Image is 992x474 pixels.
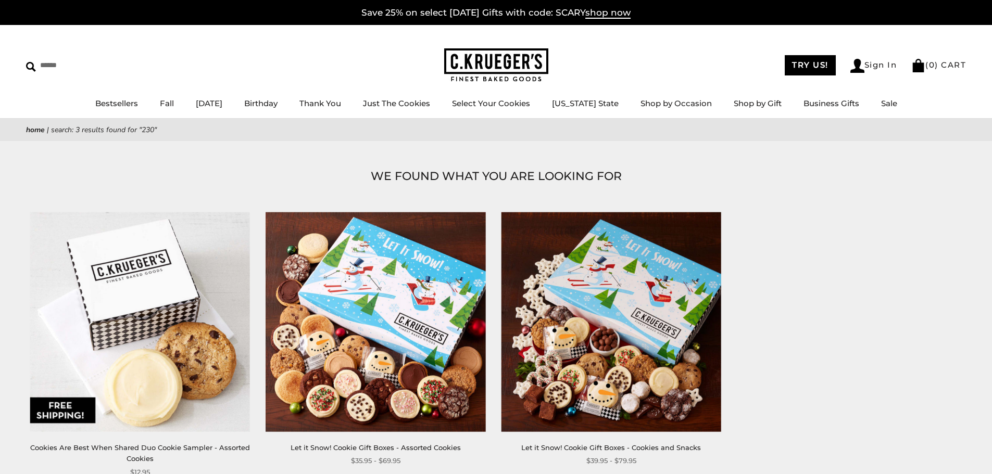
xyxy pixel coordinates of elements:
[291,443,461,452] a: Let it Snow! Cookie Gift Boxes - Assorted Cookies
[51,125,157,135] span: Search: 3 results found for "230"
[244,98,278,108] a: Birthday
[363,98,430,108] a: Just The Cookies
[42,167,950,186] h1: WE FOUND WHAT YOU ARE LOOKING FOR
[521,443,701,452] a: Let it Snow! Cookie Gift Boxes - Cookies and Snacks
[47,125,49,135] span: |
[8,434,108,466] iframe: Sign Up via Text for Offers
[196,98,222,108] a: [DATE]
[585,7,631,19] span: shop now
[452,98,530,108] a: Select Your Cookies
[586,455,636,466] span: $39.95 - $79.95
[785,55,836,75] a: TRY US!
[266,212,485,431] img: Let it Snow! Cookie Gift Boxes - Assorted Cookies
[444,48,548,82] img: C.KRUEGER'S
[850,59,864,73] img: Account
[911,59,925,72] img: Bag
[803,98,859,108] a: Business Gifts
[26,62,36,72] img: Search
[351,455,400,466] span: $35.95 - $69.95
[734,98,782,108] a: Shop by Gift
[299,98,341,108] a: Thank You
[30,212,250,431] img: Cookies Are Best When Shared Duo Cookie Sampler - Assorted Cookies
[911,60,966,70] a: (0) CART
[641,98,712,108] a: Shop by Occasion
[26,57,150,73] input: Search
[26,124,966,136] nav: breadcrumbs
[361,7,631,19] a: Save 25% on select [DATE] Gifts with code: SCARYshop now
[552,98,619,108] a: [US_STATE] State
[501,212,721,431] img: Let it Snow! Cookie Gift Boxes - Cookies and Snacks
[160,98,174,108] a: Fall
[850,59,897,73] a: Sign In
[881,98,897,108] a: Sale
[26,125,45,135] a: Home
[929,60,935,70] span: 0
[95,98,138,108] a: Bestsellers
[30,443,250,463] a: Cookies Are Best When Shared Duo Cookie Sampler - Assorted Cookies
